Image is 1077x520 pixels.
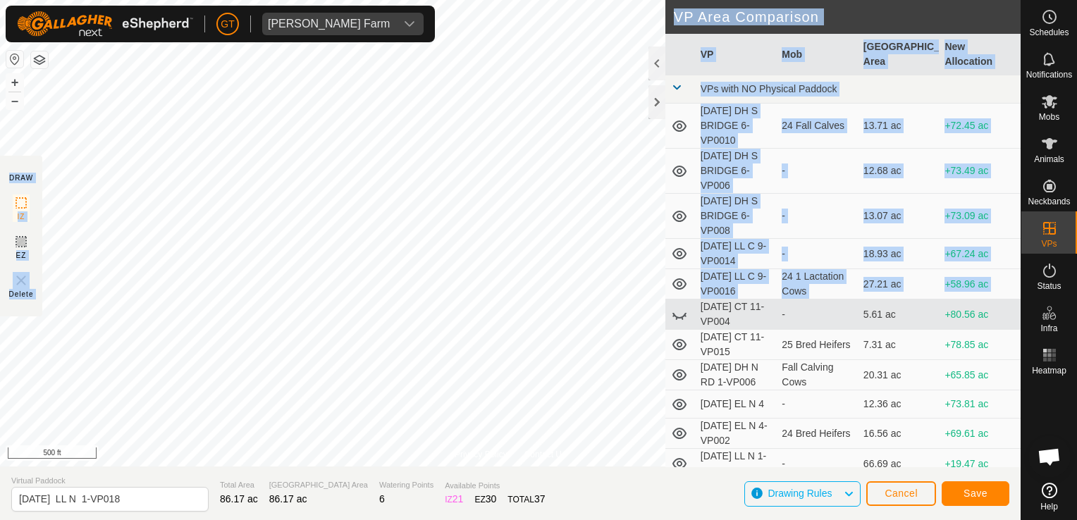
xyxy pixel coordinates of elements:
span: Save [964,488,987,499]
span: Neckbands [1028,197,1070,206]
div: Fall Calving Cows [782,360,852,390]
div: - [782,307,852,322]
span: Mobs [1039,113,1059,121]
span: Status [1037,282,1061,290]
td: 27.21 ac [858,269,940,299]
span: Notifications [1026,70,1072,79]
td: 7.31 ac [858,330,940,360]
span: Delete [9,289,34,299]
td: +69.61 ac [939,419,1021,449]
div: dropdown trigger [395,13,424,35]
span: EZ [16,250,27,261]
td: 5.61 ac [858,299,940,330]
button: – [6,92,23,109]
span: VPs [1041,240,1057,248]
button: + [6,74,23,91]
td: 12.36 ac [858,390,940,419]
td: [DATE] CT 11-VP015 [695,330,777,360]
td: +73.09 ac [939,194,1021,239]
img: Gallagher Logo [17,11,193,37]
a: Help [1021,477,1077,516]
div: IZ [445,492,463,507]
span: Infra [1040,324,1057,333]
td: 13.07 ac [858,194,940,239]
div: - [782,457,852,471]
div: [PERSON_NAME] Farm [268,18,390,30]
span: VPs with NO Physical Paddock [701,83,837,94]
th: [GEOGRAPHIC_DATA] Area [858,34,940,75]
span: GT [221,17,234,32]
span: [GEOGRAPHIC_DATA] Area [269,479,368,491]
span: Heatmap [1032,366,1066,375]
span: 86.17 ac [220,493,258,504]
td: [DATE] DH S BRIDGE 6-VP0010 [695,104,777,149]
th: VP [695,34,777,75]
div: TOTAL [507,492,545,507]
td: +19.47 ac [939,449,1021,479]
td: [DATE] EL N 4-VP002 [695,419,777,449]
a: Privacy Policy [455,448,507,461]
a: Contact Us [524,448,566,461]
div: - [782,209,852,223]
td: [DATE] CT 11-VP004 [695,299,777,330]
td: +67.24 ac [939,239,1021,269]
button: Cancel [866,481,936,506]
h2: VP Area Comparison [674,8,1021,25]
td: 20.31 ac [858,360,940,390]
td: [DATE] DH N RD 1-VP006 [695,360,777,390]
td: +72.45 ac [939,104,1021,149]
img: VP [13,272,30,289]
div: 25 Bred Heifers [782,338,852,352]
span: Help [1040,502,1058,511]
span: 37 [534,493,546,504]
span: Thoren Farm [262,13,395,35]
td: +73.81 ac [939,390,1021,419]
span: Virtual Paddock [11,475,209,487]
td: +65.85 ac [939,360,1021,390]
th: New Allocation [939,34,1021,75]
td: [DATE] LL C 9-VP0014 [695,239,777,269]
div: - [782,247,852,261]
div: EZ [474,492,496,507]
td: +58.96 ac [939,269,1021,299]
div: 24 Fall Calves [782,118,852,133]
td: [DATE] EL N 4 [695,390,777,419]
span: Total Area [220,479,258,491]
a: Open chat [1028,435,1071,478]
div: - [782,163,852,178]
span: 86.17 ac [269,493,307,504]
span: Schedules [1029,28,1069,37]
span: 6 [379,493,385,504]
span: Drawing Rules [768,488,832,499]
div: DRAW [9,173,33,183]
td: +80.56 ac [939,299,1021,330]
button: Map Layers [31,51,48,68]
div: 24 1 Lactation Cows [782,269,852,299]
td: +78.85 ac [939,330,1021,360]
td: [DATE] LL C 9-VP0016 [695,269,777,299]
td: 13.71 ac [858,104,940,149]
span: Cancel [885,488,918,499]
button: Reset Map [6,51,23,68]
span: Animals [1034,155,1064,163]
span: 30 [486,493,497,504]
td: +73.49 ac [939,149,1021,194]
td: 16.56 ac [858,419,940,449]
span: Available Points [445,480,545,492]
td: 18.93 ac [858,239,940,269]
button: Save [942,481,1009,506]
td: [DATE] DH S BRIDGE 6-VP006 [695,149,777,194]
td: 12.68 ac [858,149,940,194]
th: Mob [776,34,858,75]
td: [DATE] LL N 1-VP013 [695,449,777,479]
div: - [782,397,852,411]
td: 66.69 ac [858,449,940,479]
span: IZ [18,211,25,222]
span: Watering Points [379,479,433,491]
div: 24 Bred Heifers [782,426,852,441]
span: 21 [453,493,464,504]
td: [DATE] DH S BRIDGE 6-VP008 [695,194,777,239]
